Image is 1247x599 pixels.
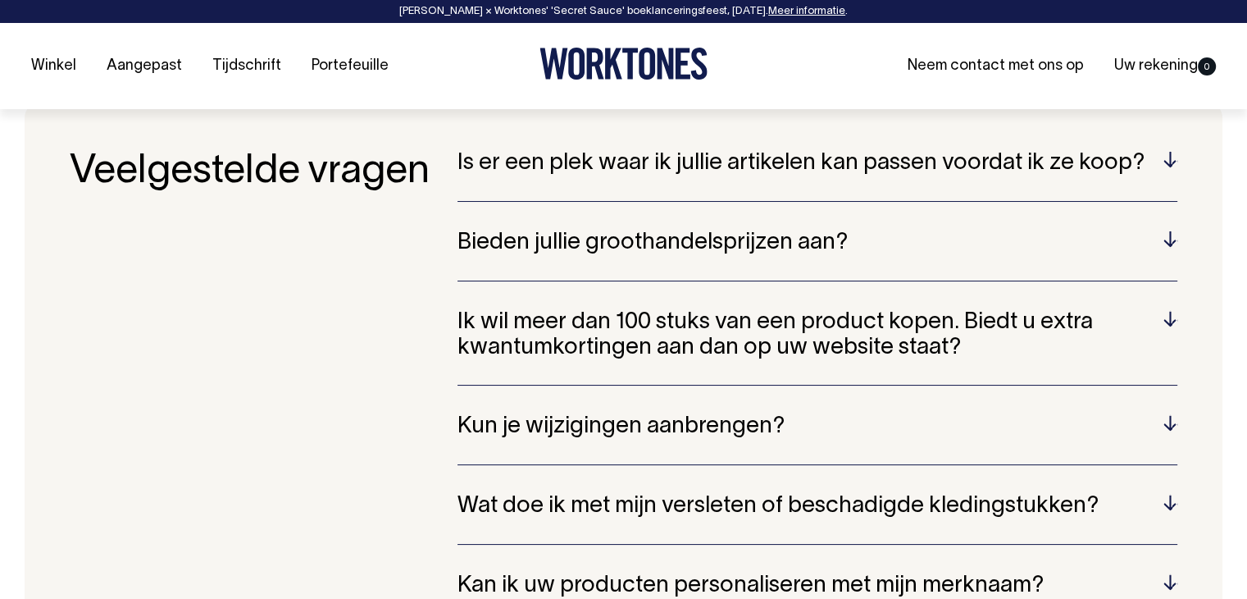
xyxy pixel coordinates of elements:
[399,7,768,16] font: [PERSON_NAME] × Worktones' 'Secret Sauce' boeklanceringsfeest, [DATE].
[768,7,845,16] a: Meer informatie
[908,59,1084,73] font: Neem contact met ons op
[107,59,182,73] font: Aangepast
[206,53,288,80] a: Tijdschrift
[845,7,848,16] font: .
[31,59,76,73] font: Winkel
[25,53,83,80] a: Winkel
[457,153,1145,174] font: Is er een plek waar ik jullie artikelen kan passen voordat ik ze koop?
[457,496,1099,517] font: Wat doe ik met mijn versleten of beschadigde kledingstukken?
[100,53,189,80] a: Aangepast
[212,59,281,73] font: Tijdschrift
[305,53,395,80] a: Portefeuille
[901,53,1090,80] a: Neem contact met ons op
[1204,63,1209,71] font: 0
[70,154,430,190] font: Veelgestelde vragen
[1114,59,1198,73] font: Uw rekening
[457,575,1044,597] font: Kan ik uw producten personaliseren met mijn merknaam?
[457,416,785,437] font: Kun je wijzigingen aanbrengen?
[457,312,1093,359] font: Ik wil meer dan 100 stuks van een product kopen. Biedt u extra kwantumkortingen aan dan op uw web...
[1108,53,1222,80] a: Uw rekening0
[457,232,849,254] font: Bieden jullie groothandelsprijzen aan?
[312,59,389,73] font: Portefeuille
